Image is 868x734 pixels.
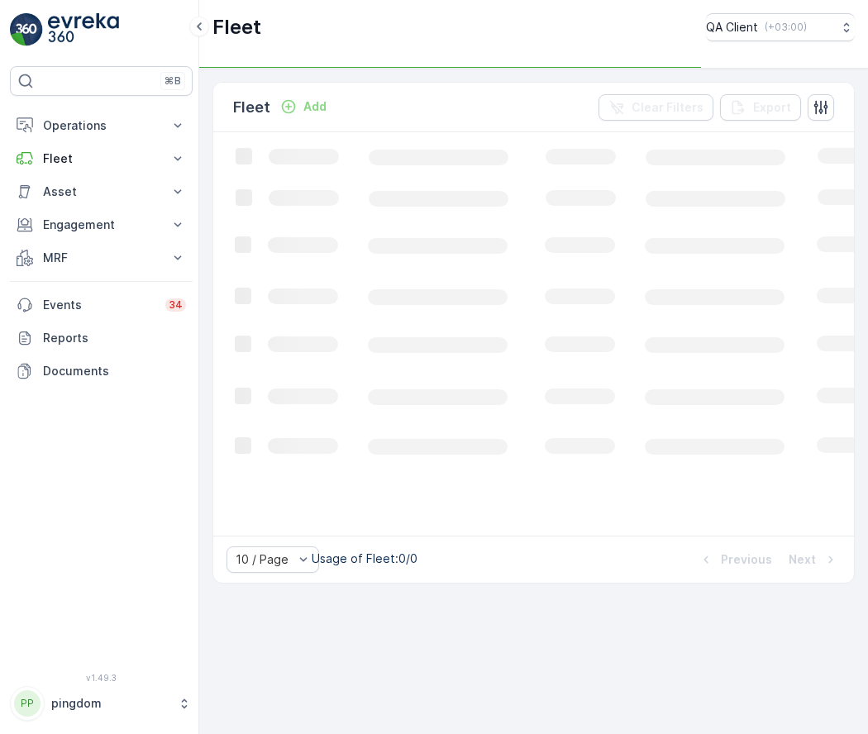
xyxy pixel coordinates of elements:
[706,19,758,36] p: QA Client
[312,550,417,567] p: Usage of Fleet : 0/0
[10,673,193,683] span: v 1.49.3
[43,297,155,313] p: Events
[43,217,160,233] p: Engagement
[721,551,772,568] p: Previous
[696,550,774,570] button: Previous
[632,99,703,116] p: Clear Filters
[753,99,791,116] p: Export
[43,183,160,200] p: Asset
[787,550,841,570] button: Next
[599,94,713,121] button: Clear Filters
[706,13,855,41] button: QA Client(+03:00)
[10,288,193,322] a: Events34
[43,117,160,134] p: Operations
[43,150,160,167] p: Fleet
[212,14,261,41] p: Fleet
[303,98,327,115] p: Add
[10,686,193,721] button: PPpingdom
[169,298,183,312] p: 34
[233,96,270,119] p: Fleet
[789,551,816,568] p: Next
[274,97,333,117] button: Add
[720,94,801,121] button: Export
[10,355,193,388] a: Documents
[43,363,186,379] p: Documents
[10,241,193,274] button: MRF
[10,109,193,142] button: Operations
[10,13,43,46] img: logo
[10,208,193,241] button: Engagement
[14,690,41,717] div: PP
[10,322,193,355] a: Reports
[43,250,160,266] p: MRF
[10,142,193,175] button: Fleet
[765,21,807,34] p: ( +03:00 )
[165,74,181,88] p: ⌘B
[43,330,186,346] p: Reports
[10,175,193,208] button: Asset
[48,13,119,46] img: logo_light-DOdMpM7g.png
[51,695,169,712] p: pingdom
